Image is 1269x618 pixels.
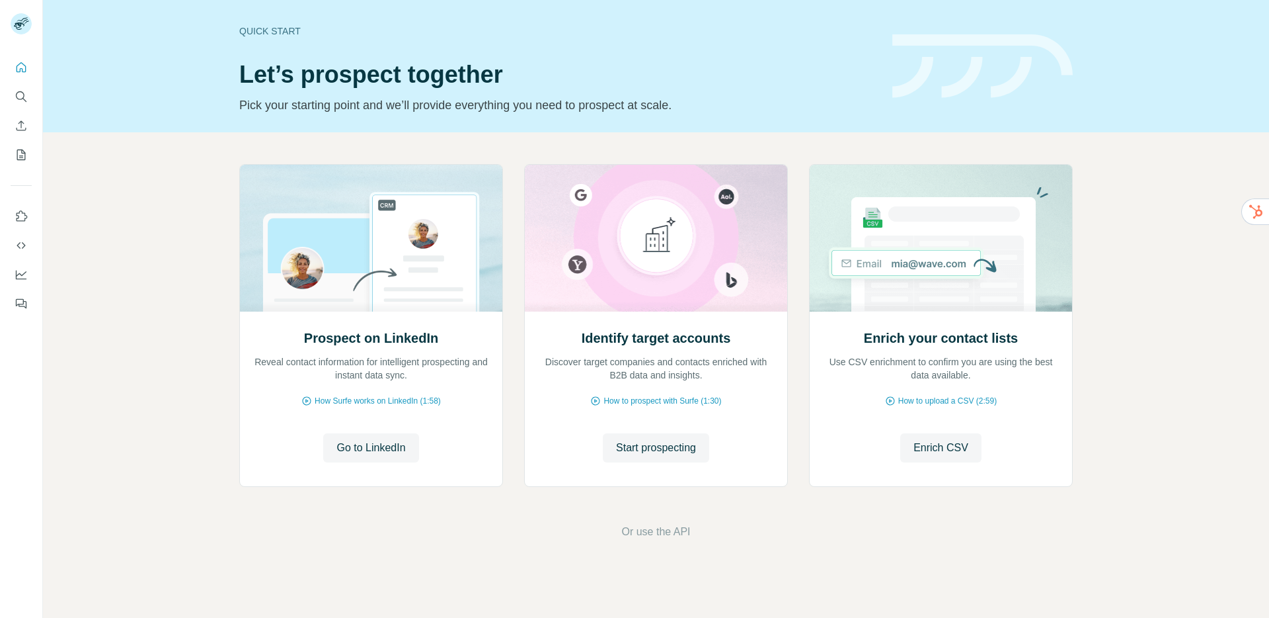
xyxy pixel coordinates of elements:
[11,114,32,138] button: Enrich CSV
[11,204,32,228] button: Use Surfe on LinkedIn
[900,433,981,463] button: Enrich CSV
[239,165,503,312] img: Prospect on LinkedIn
[239,62,876,88] h1: Let’s prospect together
[621,524,690,540] button: Or use the API
[616,440,696,456] span: Start prospecting
[11,263,32,287] button: Dashboard
[11,56,32,79] button: Quick start
[315,395,441,407] span: How Surfe works on LinkedIn (1:58)
[864,329,1018,347] h2: Enrich your contact lists
[336,440,405,456] span: Go to LinkedIn
[11,143,32,167] button: My lists
[538,355,774,382] p: Discover target companies and contacts enriched with B2B data and insights.
[823,355,1059,382] p: Use CSV enrichment to confirm you are using the best data available.
[253,355,489,382] p: Reveal contact information for intelligent prospecting and instant data sync.
[323,433,418,463] button: Go to LinkedIn
[582,329,731,347] h2: Identify target accounts
[11,292,32,316] button: Feedback
[239,24,876,38] div: Quick start
[603,395,721,407] span: How to prospect with Surfe (1:30)
[524,165,788,312] img: Identify target accounts
[239,96,876,114] p: Pick your starting point and we’ll provide everything you need to prospect at scale.
[892,34,1073,99] img: banner
[304,329,438,347] h2: Prospect on LinkedIn
[898,395,997,407] span: How to upload a CSV (2:59)
[603,433,709,463] button: Start prospecting
[809,165,1073,312] img: Enrich your contact lists
[11,234,32,257] button: Use Surfe API
[11,85,32,109] button: Search
[913,440,968,456] span: Enrich CSV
